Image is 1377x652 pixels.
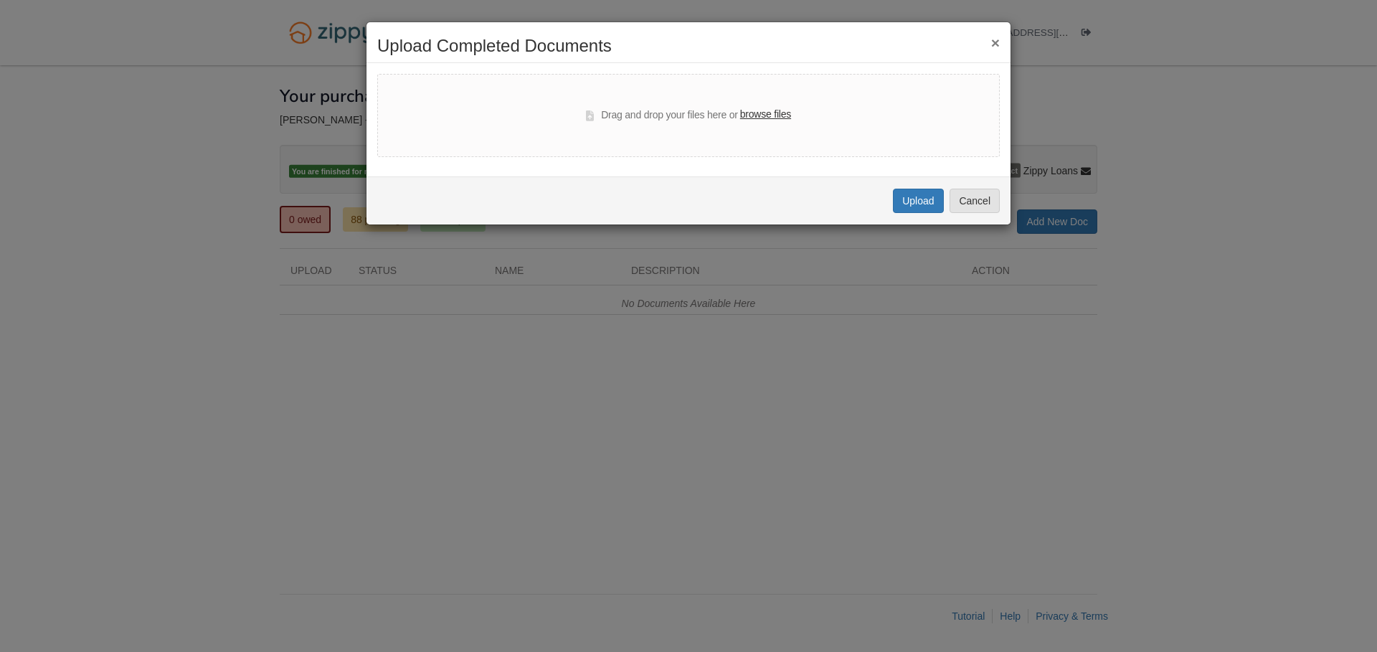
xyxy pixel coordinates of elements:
[991,35,1000,50] button: ×
[950,189,1000,213] button: Cancel
[377,37,1000,55] h2: Upload Completed Documents
[740,107,791,123] label: browse files
[586,107,791,124] div: Drag and drop your files here or
[893,189,943,213] button: Upload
